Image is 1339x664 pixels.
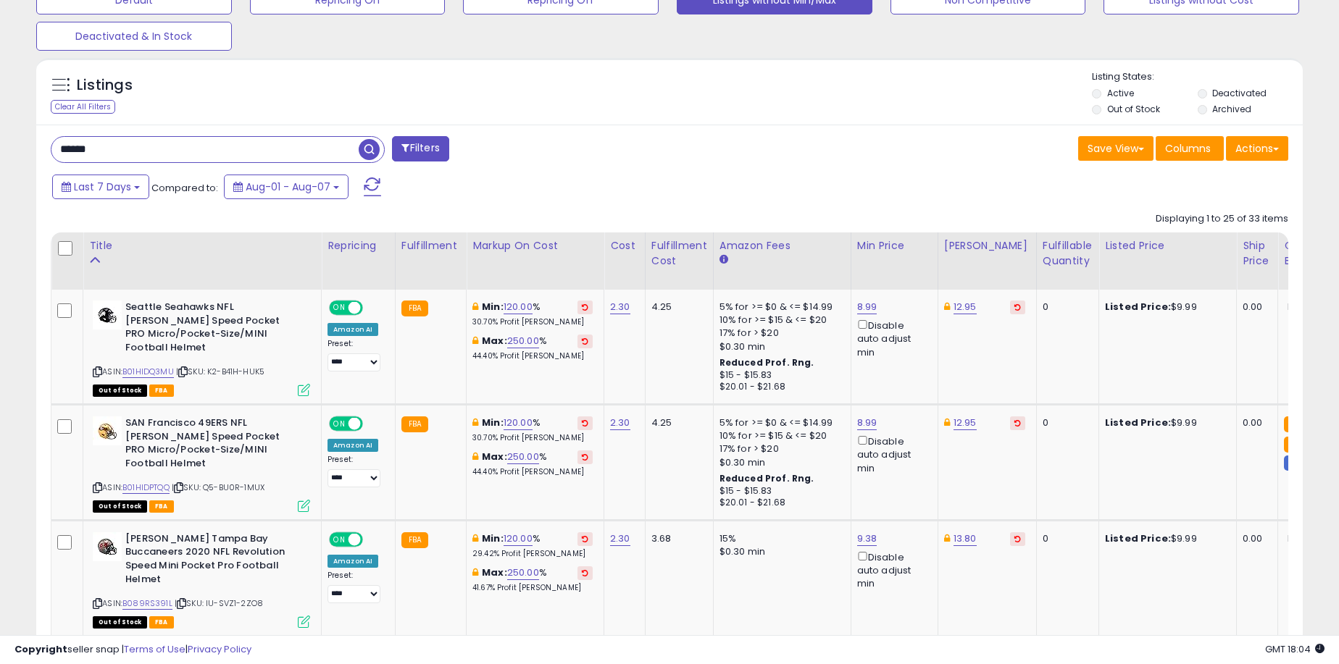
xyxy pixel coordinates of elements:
[172,482,264,493] span: | SKU: Q5-BU0R-1MUX
[472,433,593,443] p: 30.70% Profit [PERSON_NAME]
[328,571,384,603] div: Preset:
[507,450,539,464] a: 250.00
[719,472,814,484] b: Reduced Prof. Rng.
[1243,416,1267,429] div: 0.00
[651,238,707,269] div: Fulfillment Cost
[472,450,593,477] div: %
[954,531,977,546] a: 13.80
[719,485,840,497] div: $15 - $15.83
[401,532,428,548] small: FBA
[472,301,593,327] div: %
[149,616,174,629] span: FBA
[472,583,593,593] p: 41.67% Profit [PERSON_NAME]
[1105,238,1230,253] div: Listed Price
[507,566,539,580] a: 250.00
[610,416,630,430] a: 2.30
[125,416,301,474] b: SAN Francisco 49ERS NFL [PERSON_NAME] Speed Pocket PRO Micro/Pocket-Size/MINI Football Helmet
[1156,212,1288,226] div: Displaying 1 to 25 of 33 items
[330,534,349,546] span: ON
[719,314,840,327] div: 10% for >= $15 & <= $20
[1212,87,1267,99] label: Deactivated
[1043,416,1088,429] div: 0
[1043,301,1088,314] div: 0
[224,175,349,199] button: Aug-01 - Aug-07
[93,301,310,395] div: ASIN:
[125,532,301,589] b: [PERSON_NAME] Tampa Bay Buccaneers 2020 NFL Revolution Speed Mini Pocket Pro Football Helmet
[651,416,702,429] div: 4.25
[944,238,1030,253] div: [PERSON_NAME]
[719,301,840,314] div: 5% for >= $0 & <= $14.99
[857,416,877,430] a: 8.99
[719,416,840,429] div: 5% for >= $0 & <= $14.99
[1105,301,1225,314] div: $9.99
[482,531,504,545] b: Min:
[122,482,170,494] a: B01HIDPTQQ
[482,334,507,348] b: Max:
[954,416,977,430] a: 12.95
[1078,136,1154,161] button: Save View
[401,301,428,316] small: FBA
[151,181,218,195] span: Compared to:
[1284,437,1311,453] small: FBA
[472,549,593,559] p: 29.42% Profit [PERSON_NAME]
[857,238,932,253] div: Min Price
[36,22,232,51] button: Deactivated & In Stock
[330,418,349,430] span: ON
[122,597,172,610] a: B089RS391L
[1284,455,1312,471] small: FBM
[1243,532,1267,545] div: 0.00
[857,317,927,359] div: Disable auto adjust min
[89,238,315,253] div: Title
[719,429,840,442] div: 10% for >= $15 & <= $20
[1105,300,1171,314] b: Listed Price:
[1284,416,1311,432] small: FBA
[719,238,845,253] div: Amazon Fees
[719,497,840,509] div: $20.01 - $21.68
[1105,531,1171,545] b: Listed Price:
[14,642,67,656] strong: Copyright
[401,416,428,432] small: FBA
[719,442,840,455] div: 17% for > $20
[1105,416,1225,429] div: $9.99
[719,532,840,545] div: 15%
[1156,136,1224,161] button: Columns
[651,532,702,545] div: 3.68
[1107,87,1134,99] label: Active
[93,416,122,445] img: 41zY3YVeZ7L._SL40_.jpg
[472,566,593,593] div: %
[93,416,310,510] div: ASIN:
[401,238,460,253] div: Fulfillment
[719,381,840,393] div: $20.01 - $21.68
[328,455,384,487] div: Preset:
[1243,301,1267,314] div: 0.00
[482,416,504,429] b: Min:
[1105,532,1225,545] div: $9.99
[719,369,840,382] div: $15 - $15.83
[482,300,504,314] b: Min:
[482,566,507,579] b: Max:
[93,500,147,513] span: All listings that are currently out of stock and unavailable for purchase on Amazon
[719,456,840,469] div: $0.30 min
[1226,136,1288,161] button: Actions
[472,335,593,361] div: %
[1165,141,1211,156] span: Columns
[330,302,349,314] span: ON
[125,301,301,358] b: Seattle Seahawks NFL [PERSON_NAME] Speed Pocket PRO Micro/Pocket-Size/MINI Football Helmet
[507,334,539,348] a: 250.00
[719,545,840,558] div: $0.30 min
[482,450,507,463] b: Max:
[361,534,384,546] span: OFF
[93,384,147,397] span: All listings that are currently out of stock and unavailable for purchase on Amazon
[472,238,598,253] div: Markup on Cost
[74,180,131,194] span: Last 7 Days
[122,366,174,378] a: B01HIDQ3MU
[51,100,115,114] div: Clear All Filters
[328,238,389,253] div: Repricing
[392,136,449,161] button: Filters
[472,351,593,361] p: 44.40% Profit [PERSON_NAME]
[1212,103,1251,115] label: Archived
[857,433,927,475] div: Disable auto adjust min
[719,253,728,266] small: Amazon Fees.
[93,532,122,561] img: 418aZsdheaL._SL40_.jpg
[1107,103,1160,115] label: Out of Stock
